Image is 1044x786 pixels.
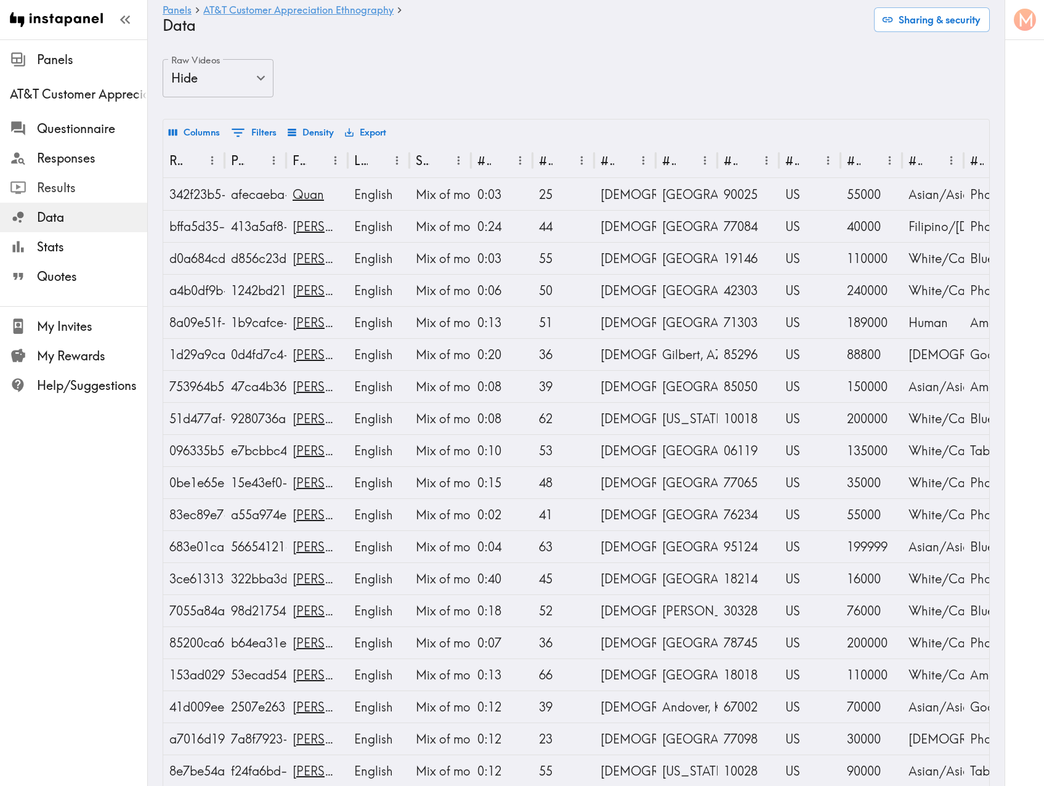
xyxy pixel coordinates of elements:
div: Segment [416,153,429,168]
div: Female [601,691,650,723]
a: AT&T Customer Appreciation Ethnography [203,5,394,17]
div: 3ce61313-b2f3-420a-a5f8-31914a39bfa8 [169,563,219,594]
div: Asian/Asian American [908,371,958,402]
div: Andover, KS 67002, USA [662,691,711,723]
div: 0:15 [477,467,527,498]
div: 0:18 [477,595,527,626]
button: Sort [862,151,881,170]
div: 153ad029-fb64-407b-9ca7-96a15cc68aa6 [169,659,219,691]
div: Houston, TX 77084, USA [662,211,711,242]
div: Female [601,563,650,594]
div: English [354,467,403,498]
div: English [354,243,403,274]
div: Mix of mobile phone customers - Non-AT&T Customer, Mix of home internet customers - Current AT&T ... [416,211,465,242]
div: West Los Angeles, CA 90025, USA [662,179,711,210]
div: Asian/Asian American [908,179,958,210]
div: English [354,179,403,210]
button: Sort [738,151,758,170]
div: 52 [539,595,588,626]
div: 36 [539,339,588,370]
div: Phone, Bluetooth headphones, Tablet [970,179,1019,210]
div: English [354,435,403,466]
button: Sort [184,151,203,170]
div: 66 [539,659,588,691]
div: AT&T Customer Appreciation Ethnography [10,86,147,103]
div: Mix of mobile phone customers - Non-AT&T Customer, Mix of home internet customers - Current AT&T ... [416,467,465,498]
div: 06119 [724,435,773,466]
div: b64ea31e-9819-4ed4-80f1-46787927b8d1 [231,627,280,658]
a: Michael [293,251,393,266]
a: Jeffrey [293,379,393,394]
div: 1242bd21-d26f-4108-be4a-528f8c5b6e5b [231,275,280,306]
span: Help/Suggestions [37,377,147,394]
div: 55000 [847,179,896,210]
div: US [785,275,835,306]
div: 19146 [724,243,773,274]
div: White/Caucasian [908,659,958,691]
button: Sort [492,151,511,170]
button: Sort [369,151,388,170]
div: English [354,307,403,338]
button: Select columns [166,122,223,143]
div: Male [601,371,650,402]
a: Brian [293,283,393,298]
button: Sharing & security [874,7,990,32]
div: 0:12 [477,691,527,723]
div: 0:06 [477,275,527,306]
div: 342f23b5-bed7-4781-a8c3-33d970e63c3f [169,179,219,210]
div: White/Caucasian [908,467,958,498]
div: Amazon Alexa, Phone, Bluetooth headphones, Tablet [970,371,1019,402]
div: Language [354,153,368,168]
div: US [785,563,835,594]
div: 135000 [847,435,896,466]
span: M [1018,9,1034,31]
div: Mix of mobile phone customers - Non-AT&T Customer, Mix of home internet customers - Non-AT&T Cust... [416,179,465,210]
div: Female [601,659,650,691]
div: Male [601,243,650,274]
a: Daniel [293,635,393,650]
a: Valerie [293,699,393,715]
div: a55a974e-5ad5-4121-bafb-036eec3538c2 [231,499,280,530]
div: 53 [539,435,588,466]
div: 77065 [724,467,773,498]
div: US [785,499,835,530]
div: 0:07 [477,627,527,658]
div: Female [601,499,650,530]
div: English [354,371,403,402]
div: Male [601,627,650,658]
div: Male [601,339,650,370]
div: Filipino/Filipino American [908,211,958,242]
div: 0:02 [477,499,527,530]
div: 16000 [847,563,896,594]
button: Sort [615,151,634,170]
button: Show filters [228,122,280,144]
div: Asian/Asian American, Chinese/Chinese American [908,339,958,370]
div: Bluetooth headphones, Phone, Amazon Alexa, Tablet [970,595,1019,626]
div: 413a5af8-88cd-4ea9-92d3-bdaa815b28fe [231,211,280,242]
div: 41d009ee-37d2-4e07-b4c3-efab578a1684 [169,691,219,723]
div: 77084 [724,211,773,242]
div: 30328 [724,595,773,626]
div: Male [601,307,650,338]
div: 55000 [847,499,896,530]
span: Stats [37,238,147,256]
a: Lindsay [293,507,393,522]
div: 1b9cafce-b124-4a9b-a7d5-248c1d9c0225 [231,307,280,338]
div: White/Caucasian [908,563,958,594]
div: Mix of mobile phone customers - Current AT&T Customer, Mix of home internet customers - Non-AT&T ... [416,627,465,658]
div: 0:03 [477,243,527,274]
div: Amazon Alexa, Phone, Bluetooth headphones, Tablet [970,307,1019,338]
button: Sort [246,151,265,170]
div: Bluetooth headphones, Phone, Tablet, Google Home [970,531,1019,562]
a: Alex [293,347,393,362]
div: d856c23d-a48b-4f5e-a69d-66e7f89612a2 [231,243,280,274]
div: 189000 [847,307,896,338]
div: 48 [539,467,588,498]
div: US [785,531,835,562]
div: English [354,339,403,370]
div: #5 What is your annual household income? [847,153,860,168]
div: Mix of mobile phone customers - Current AT&T Customer, Mix of home internet customers - Non-AT&T ... [416,499,465,530]
div: Sunset Valley, TX 78745, USA [662,627,711,658]
div: #1 There is a new instapanel! [477,153,491,168]
button: Menu [757,151,776,170]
